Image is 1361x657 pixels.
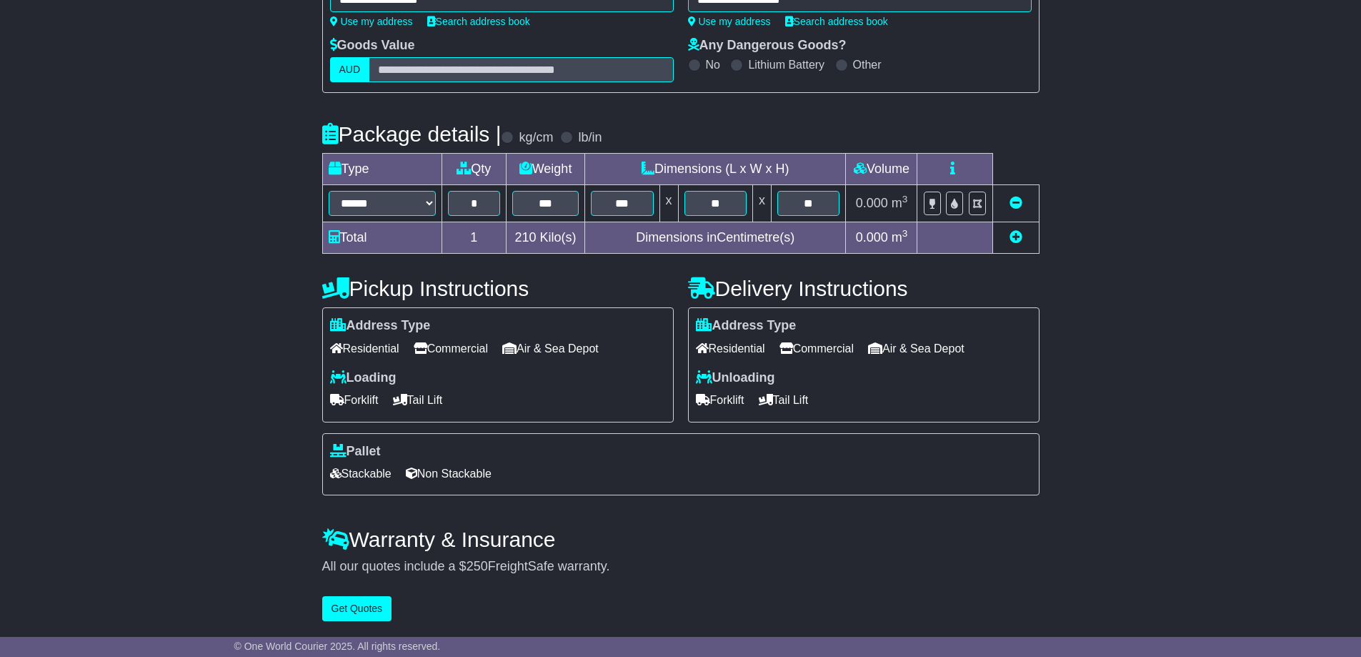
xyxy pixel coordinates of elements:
[322,559,1040,575] div: All our quotes include a $ FreightSafe warranty.
[752,185,771,222] td: x
[1009,230,1022,244] a: Add new item
[234,641,441,652] span: © One World Courier 2025. All rights reserved.
[322,154,442,185] td: Type
[502,337,599,360] span: Air & Sea Depot
[406,463,492,485] span: Non Stackable
[853,58,882,71] label: Other
[892,230,908,244] span: m
[659,185,678,222] td: x
[585,222,846,254] td: Dimensions in Centimetre(s)
[515,230,537,244] span: 210
[779,337,854,360] span: Commercial
[322,277,674,300] h4: Pickup Instructions
[688,277,1040,300] h4: Delivery Instructions
[330,38,415,54] label: Goods Value
[696,389,744,411] span: Forklift
[467,559,488,573] span: 250
[330,337,399,360] span: Residential
[442,222,507,254] td: 1
[696,370,775,386] label: Unloading
[414,337,488,360] span: Commercial
[322,596,392,621] button: Get Quotes
[393,389,443,411] span: Tail Lift
[519,130,553,146] label: kg/cm
[856,230,888,244] span: 0.000
[785,16,888,27] a: Search address book
[748,58,824,71] label: Lithium Battery
[442,154,507,185] td: Qty
[330,318,431,334] label: Address Type
[696,337,765,360] span: Residential
[507,222,585,254] td: Kilo(s)
[578,130,602,146] label: lb/in
[902,228,908,239] sup: 3
[427,16,530,27] a: Search address book
[868,337,964,360] span: Air & Sea Depot
[856,196,888,210] span: 0.000
[688,16,771,27] a: Use my address
[322,222,442,254] td: Total
[585,154,846,185] td: Dimensions (L x W x H)
[330,444,381,460] label: Pallet
[1009,196,1022,210] a: Remove this item
[322,122,502,146] h4: Package details |
[688,38,847,54] label: Any Dangerous Goods?
[696,318,797,334] label: Address Type
[892,196,908,210] span: m
[846,154,917,185] td: Volume
[330,16,413,27] a: Use my address
[902,194,908,204] sup: 3
[507,154,585,185] td: Weight
[759,389,809,411] span: Tail Lift
[330,370,397,386] label: Loading
[330,389,379,411] span: Forklift
[330,463,392,485] span: Stackable
[322,528,1040,551] h4: Warranty & Insurance
[706,58,720,71] label: No
[330,57,370,82] label: AUD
